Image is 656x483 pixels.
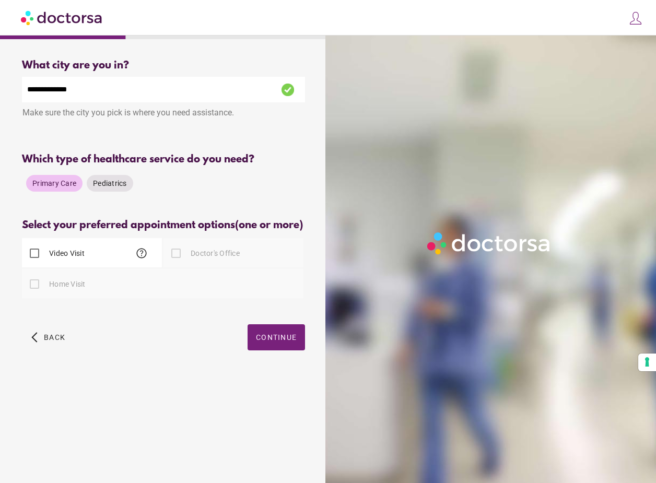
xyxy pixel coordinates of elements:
span: Continue [256,333,297,341]
label: Doctor's Office [189,248,240,258]
button: Your consent preferences for tracking technologies [638,354,656,371]
button: arrow_back_ios Back [27,324,69,350]
img: icons8-customer-100.png [628,11,643,26]
span: (one or more) [235,219,303,231]
span: Primary Care [32,179,76,187]
div: Select your preferred appointment options [22,219,305,231]
div: Make sure the city you pick is where you need assistance. [22,102,305,125]
span: Pediatrics [93,179,127,187]
label: Home Visit [47,279,86,289]
img: Logo-Doctorsa-trans-White-partial-flat.png [424,229,555,258]
label: Video Visit [47,248,85,258]
span: Back [44,333,65,341]
img: Doctorsa.com [21,6,103,29]
div: Which type of healthcare service do you need? [22,154,305,166]
button: Continue [248,324,305,350]
div: What city are you in? [22,60,305,72]
span: help [135,247,148,260]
